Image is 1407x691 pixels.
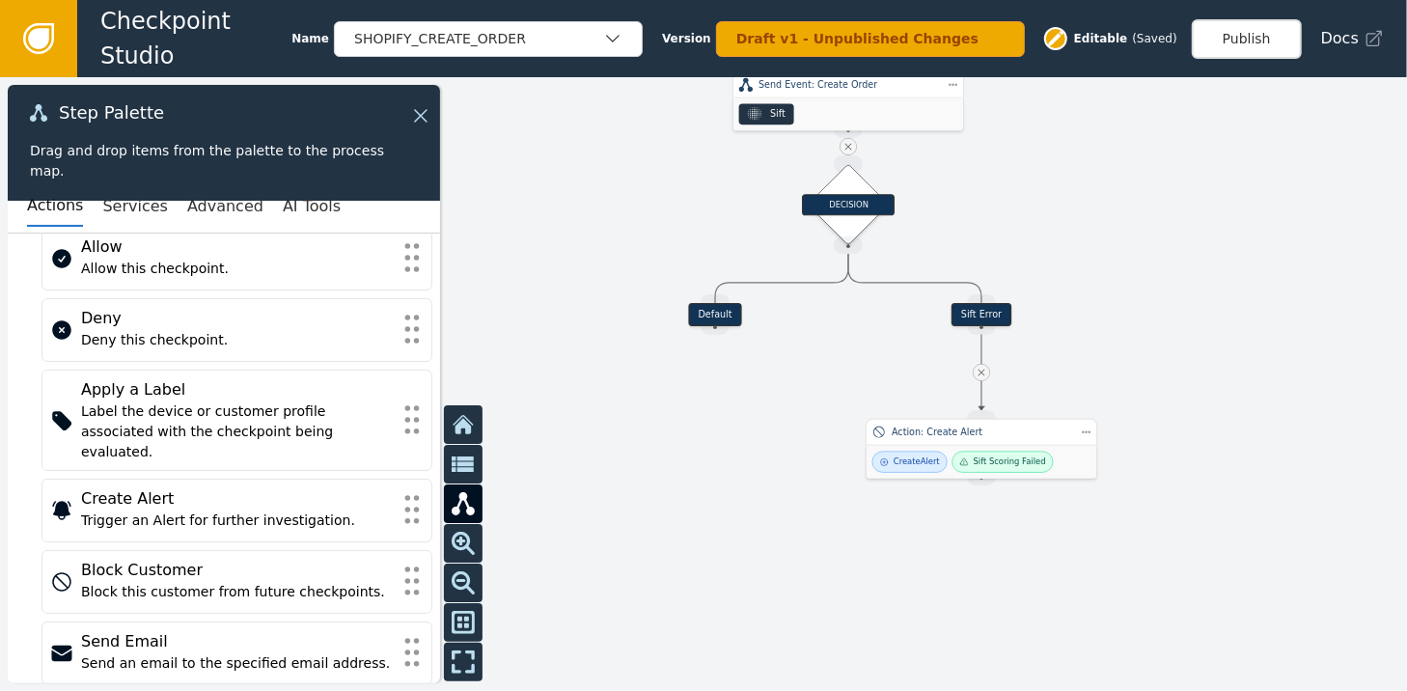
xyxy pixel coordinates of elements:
button: SHOPIFY_CREATE_ORDER [334,21,643,57]
div: Action: Create Alert [892,426,1071,439]
div: Send Event: Create Order [759,78,938,92]
span: Step Palette [59,104,164,122]
div: Sift Scoring Failed [974,456,1046,468]
button: AI Tools [283,186,341,227]
button: Services [102,186,167,227]
div: Trigger an Alert for further investigation. [81,511,393,531]
a: Docs [1321,27,1384,50]
div: Drag and drop items from the palette to the process map. [30,141,418,181]
span: Version [662,30,711,47]
div: Send Email [81,630,393,653]
span: Checkpoint Studio [100,4,291,73]
button: Draft v1 - Unpublished Changes [716,21,1025,57]
span: Docs [1321,27,1359,50]
div: Deny this checkpoint. [81,330,393,350]
div: Label the device or customer profile associated with the checkpoint being evaluated. [81,401,393,462]
div: Allow this checkpoint. [81,259,393,279]
div: Allow [81,235,393,259]
div: Block Customer [81,559,393,582]
div: Create Alert [894,456,940,468]
div: Sift Error [952,303,1012,326]
div: SHOPIFY_CREATE_ORDER [354,29,603,49]
div: DECISION [802,194,895,215]
div: Draft v1 - Unpublished Changes [736,29,985,49]
button: Advanced [187,186,263,227]
div: Sift [770,107,786,121]
span: Name [291,30,329,47]
div: Block this customer from future checkpoints. [81,582,393,602]
button: Actions [27,186,83,227]
div: Deny [81,307,393,330]
div: Apply a Label [81,378,393,401]
div: ( Saved ) [1132,30,1176,47]
div: Default [688,303,741,326]
div: Create Alert [81,487,393,511]
span: Editable [1074,30,1128,47]
div: Send an email to the specified email address. [81,653,393,674]
button: Publish [1192,19,1302,59]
